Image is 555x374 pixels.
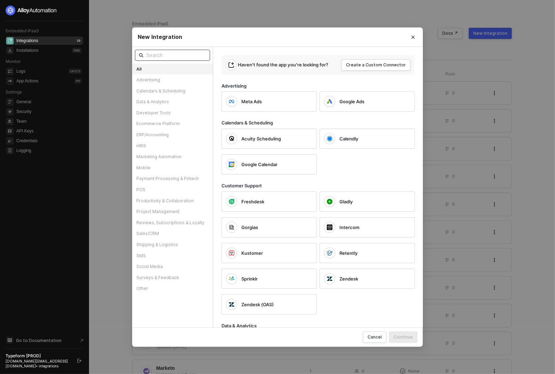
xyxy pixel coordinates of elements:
[241,276,258,282] span: Sprinklr
[132,206,213,217] div: Project Management
[222,120,423,126] div: Calendars & Scheduling
[229,302,234,307] img: icon
[132,107,213,119] div: Developer Tools
[241,250,263,256] span: Kustomer
[339,198,353,205] span: Gladly
[241,301,274,308] span: Zendesk (OAS)
[222,323,423,329] div: Data & Analytics
[339,250,358,256] span: Retently
[229,250,234,256] img: icon
[229,276,234,282] img: icon
[339,98,364,105] span: Google Ads
[132,184,213,195] div: POS
[138,33,417,41] div: New Integration
[132,86,213,97] div: Calendars & Scheduling
[228,62,234,68] span: icon-integration
[132,64,213,75] div: All
[229,225,234,230] img: icon
[132,151,213,162] div: Marketing Automation
[139,52,143,58] span: icon-search
[389,332,417,343] button: Continue
[132,140,213,152] div: HRIS
[222,183,423,189] div: Customer Support
[229,99,234,104] img: icon
[339,276,358,282] span: Zendesk
[132,74,213,86] div: Advertising
[327,225,332,230] img: icon
[241,136,281,142] span: Acuity Scheduling
[327,99,332,104] img: icon
[241,161,277,168] span: Google Calendar
[222,83,423,89] div: Advertising
[132,272,213,283] div: Surveys & Feedback
[241,224,258,230] span: Gorgias
[132,162,213,173] div: Mobile
[132,239,213,250] div: Shipping & Logistics
[229,136,234,141] img: icon
[238,62,328,68] div: Haven't found the app you're looking for?
[132,250,213,261] div: SMS
[327,136,332,141] img: icon
[346,62,406,68] div: Create a Custom Connector
[368,334,382,340] div: Cancel
[132,228,213,239] div: Sales/CRM
[132,173,213,184] div: Payment Processing & Fintech
[241,98,262,105] span: Meta Ads
[403,27,423,47] button: Close
[327,250,332,256] img: icon
[327,276,332,282] img: icon
[339,136,359,142] span: Calendly
[132,283,213,294] div: Other
[241,198,264,205] span: Freshdesk
[132,118,213,129] div: Ecommerce Platform
[132,261,213,272] div: Social Media
[327,199,332,204] img: icon
[132,217,213,228] div: Reviews, Subscriptions & Loyalty
[146,51,206,59] input: Search
[132,195,213,206] div: Productivity & Collaboration
[132,96,213,107] div: Data & Analytics
[229,199,234,204] img: icon
[229,162,234,167] img: icon
[339,224,360,230] span: Intercom
[341,59,410,71] button: Create a Custom Connector
[363,332,386,343] button: Cancel
[132,129,213,140] div: ERP/Accounting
